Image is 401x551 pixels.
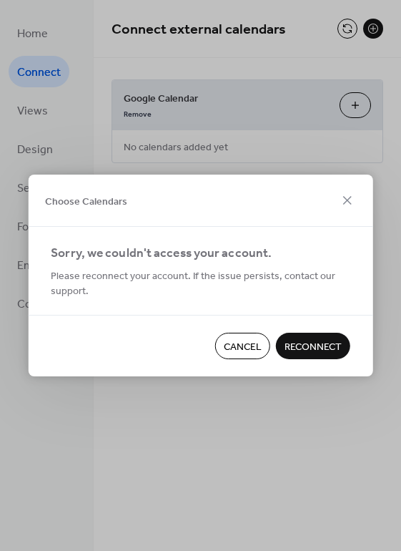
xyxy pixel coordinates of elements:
span: Reconnect [284,340,342,355]
span: Choose Calendars [45,194,127,209]
span: Please reconnect your account. If the issue persists, contact our support. [51,269,350,299]
button: Reconnect [276,333,350,359]
span: Cancel [224,340,262,355]
div: Sorry, we couldn't access your account. [51,244,347,264]
button: Cancel [215,333,270,359]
